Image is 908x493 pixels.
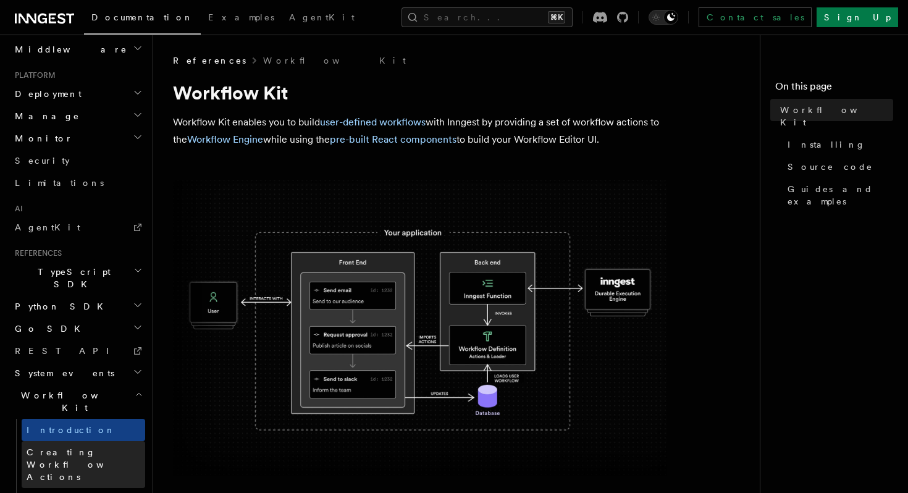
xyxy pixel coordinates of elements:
[187,133,263,145] a: Workflow Engine
[10,132,73,145] span: Monitor
[10,110,80,122] span: Manage
[10,389,135,414] span: Workflow Kit
[10,340,145,362] a: REST API
[788,183,893,208] span: Guides and examples
[10,204,23,214] span: AI
[208,12,274,22] span: Examples
[10,248,62,258] span: References
[173,54,246,67] span: References
[15,156,70,166] span: Security
[10,322,88,335] span: Go SDK
[10,261,145,295] button: TypeScript SDK
[263,54,406,67] a: Workflow Kit
[282,4,362,33] a: AgentKit
[15,222,80,232] span: AgentKit
[10,216,145,238] a: AgentKit
[783,178,893,213] a: Guides and examples
[780,104,893,129] span: Workflow Kit
[15,346,120,356] span: REST API
[201,4,282,33] a: Examples
[10,295,145,318] button: Python SDK
[84,4,201,35] a: Documentation
[173,180,667,476] img: The Workflow Kit provides a Workflow Engine to compose workflow actions on the back end and a set...
[22,419,145,441] a: Introduction
[10,105,145,127] button: Manage
[10,300,111,313] span: Python SDK
[173,82,667,104] h1: Workflow Kit
[27,425,116,435] span: Introduction
[10,150,145,172] a: Security
[788,138,865,151] span: Installing
[548,11,565,23] kbd: ⌘K
[173,114,667,148] p: Workflow Kit enables you to build with Inngest by providing a set of workflow actions to the whil...
[10,266,133,290] span: TypeScript SDK
[27,447,134,482] span: Creating Workflow Actions
[817,7,898,27] a: Sign Up
[401,7,573,27] button: Search...⌘K
[15,178,104,188] span: Limitations
[10,172,145,194] a: Limitations
[320,116,426,128] a: user-defined workflows
[649,10,678,25] button: Toggle dark mode
[289,12,355,22] span: AgentKit
[22,441,145,488] a: Creating Workflow Actions
[10,70,56,80] span: Platform
[10,38,145,61] button: Middleware
[788,161,873,173] span: Source code
[10,367,114,379] span: System events
[10,88,82,100] span: Deployment
[10,83,145,105] button: Deployment
[91,12,193,22] span: Documentation
[775,99,893,133] a: Workflow Kit
[10,318,145,340] button: Go SDK
[10,384,145,419] button: Workflow Kit
[699,7,812,27] a: Contact sales
[783,156,893,178] a: Source code
[10,127,145,150] button: Monitor
[330,133,456,145] a: pre-built React components
[783,133,893,156] a: Installing
[775,79,893,99] h4: On this page
[10,362,145,384] button: System events
[10,43,127,56] span: Middleware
